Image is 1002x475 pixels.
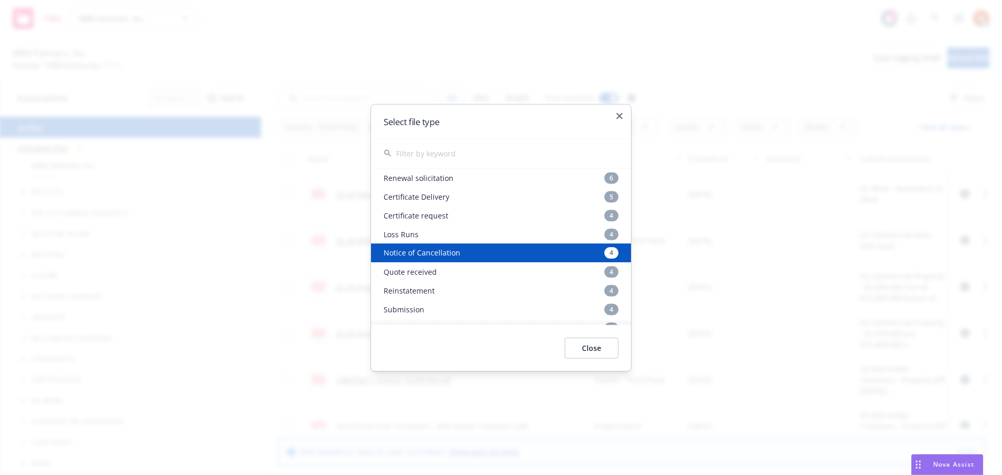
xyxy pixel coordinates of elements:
[565,337,618,358] button: Close
[371,206,631,225] div: Certificate request
[604,322,618,334] div: 3
[371,187,631,206] div: Certificate Delivery
[604,266,618,277] div: 4
[371,168,631,187] div: Renewal solicitation
[604,228,618,240] div: 4
[384,117,618,126] h2: Select file type
[604,210,618,221] div: 4
[371,225,631,243] div: Loss Runs
[604,191,618,202] div: 5
[396,139,618,168] input: Filter by keyword
[604,285,618,296] div: 4
[604,247,618,259] div: 4
[604,303,618,315] div: 4
[371,168,631,325] div: Suggestions
[371,300,631,319] div: Submission
[371,262,631,281] div: Quote received
[604,172,618,184] div: 6
[371,281,631,300] div: Reinstatement
[371,243,631,262] div: Notice of Cancellation
[371,319,631,337] div: Coverage confirmation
